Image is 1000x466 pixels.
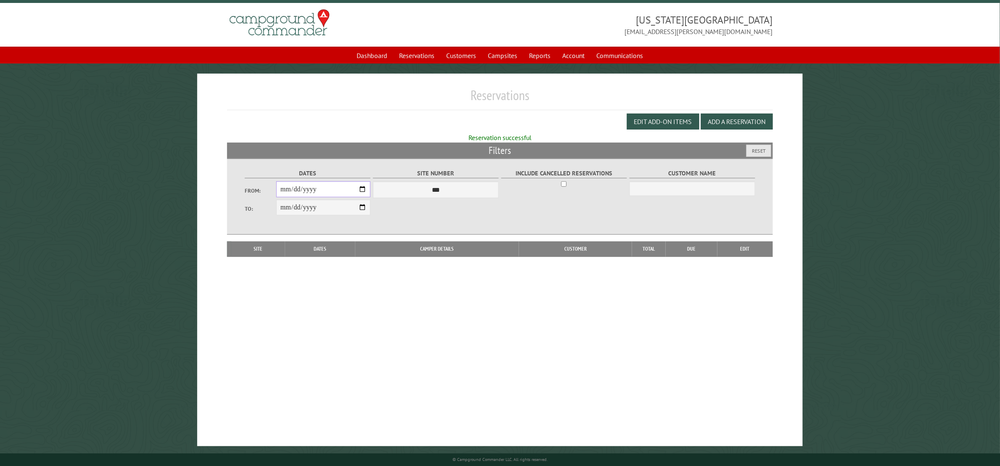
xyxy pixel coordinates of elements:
small: © Campground Commander LLC. All rights reserved. [452,457,548,462]
a: Reservations [394,48,440,64]
th: Dates [285,241,355,257]
label: To: [245,205,276,213]
h2: Filters [227,143,772,159]
div: Reservation successful [227,133,772,142]
label: Dates [245,169,370,178]
h1: Reservations [227,87,772,110]
a: Customers [442,48,481,64]
th: Camper Details [355,241,519,257]
label: Include Cancelled Reservations [501,169,627,178]
button: Add a Reservation [701,114,773,130]
a: Reports [524,48,556,64]
th: Site [231,241,285,257]
a: Communications [592,48,648,64]
a: Campsites [483,48,523,64]
label: From: [245,187,276,195]
a: Dashboard [352,48,393,64]
label: Customer Name [630,169,755,178]
th: Total [632,241,666,257]
th: Customer [519,241,632,257]
th: Edit [717,241,773,257]
span: [US_STATE][GEOGRAPHIC_DATA] [EMAIL_ADDRESS][PERSON_NAME][DOMAIN_NAME] [500,13,773,37]
th: Due [666,241,717,257]
button: Edit Add-on Items [627,114,699,130]
label: Site Number [373,169,499,178]
button: Reset [746,145,771,157]
img: Campground Commander [227,6,332,39]
a: Account [558,48,590,64]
